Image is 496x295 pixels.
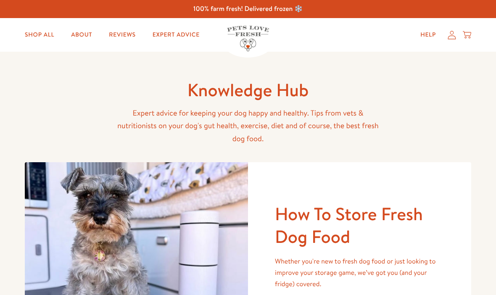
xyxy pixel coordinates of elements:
[146,26,206,43] a: Expert Advice
[227,26,269,51] img: Pets Love Fresh
[18,26,61,43] a: Shop All
[113,107,383,145] p: Expert advice for keeping your dog happy and healthy. Tips from vets & nutritionists on your dog'...
[102,26,142,43] a: Reviews
[414,26,443,43] a: Help
[275,256,444,290] p: Whether you're new to fresh dog food or just looking to improve your storage game, we’ve got you ...
[275,201,423,249] a: How To Store Fresh Dog Food
[113,79,383,102] h1: Knowledge Hub
[64,26,99,43] a: About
